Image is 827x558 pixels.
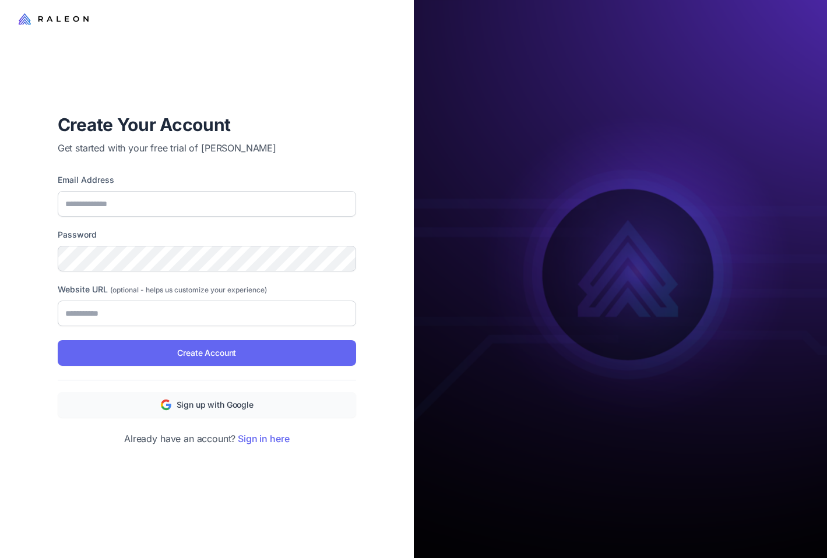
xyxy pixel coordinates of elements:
[238,433,289,444] a: Sign in here
[58,392,356,418] button: Sign up with Google
[58,174,356,186] label: Email Address
[177,398,254,411] span: Sign up with Google
[58,228,356,241] label: Password
[110,285,267,294] span: (optional - helps us customize your experience)
[58,113,356,136] h1: Create Your Account
[177,347,236,359] span: Create Account
[58,340,356,366] button: Create Account
[58,283,356,296] label: Website URL
[58,141,356,155] p: Get started with your free trial of [PERSON_NAME]
[58,432,356,446] p: Already have an account?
